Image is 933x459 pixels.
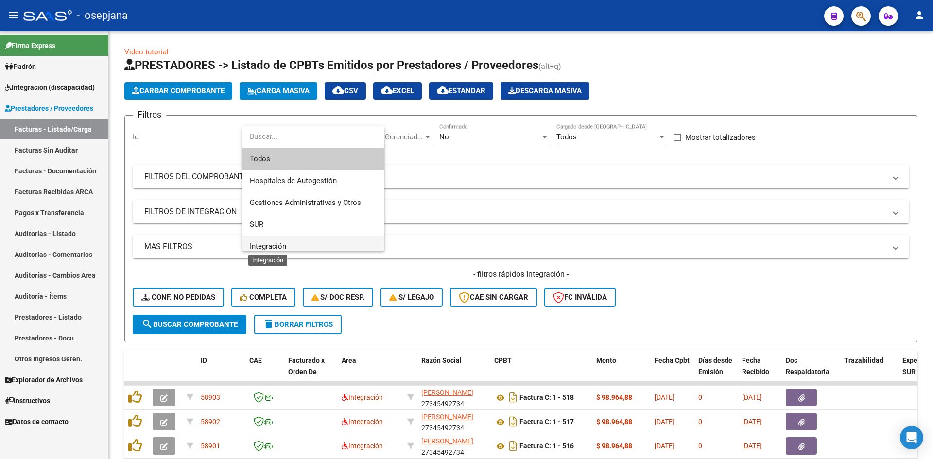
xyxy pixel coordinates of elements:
[250,176,337,185] span: Hospitales de Autogestión
[250,242,286,251] span: Integración
[242,126,383,148] input: dropdown search
[250,220,263,229] span: SUR
[900,426,923,449] div: Open Intercom Messenger
[250,148,377,170] span: Todos
[250,198,361,207] span: Gestiones Administrativas y Otros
